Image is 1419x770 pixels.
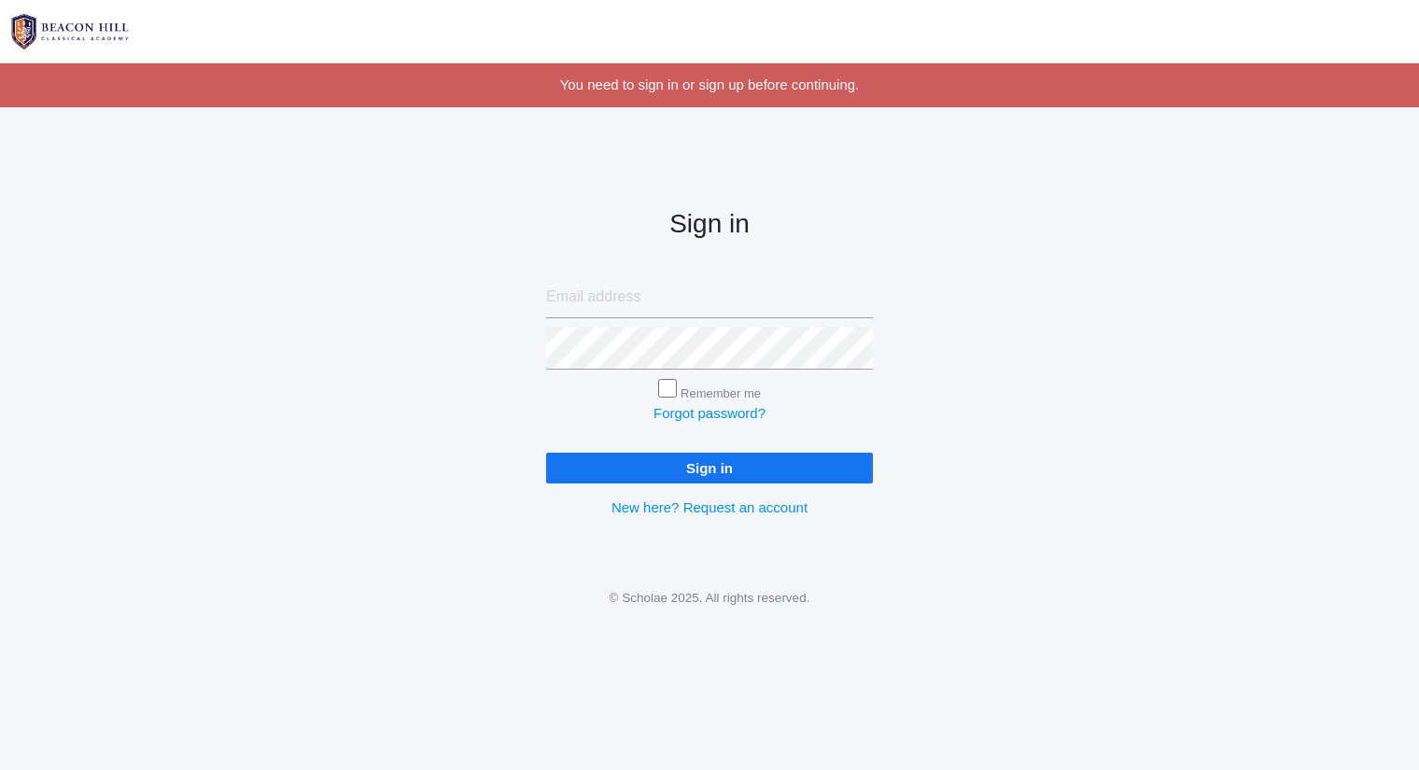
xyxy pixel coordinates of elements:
a: New here? Request an account [611,499,808,515]
a: Forgot password? [653,405,766,421]
h2: Sign in [546,210,873,239]
input: Sign in [546,453,873,483]
input: Email address [546,276,873,318]
label: Remember me [681,386,761,400]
